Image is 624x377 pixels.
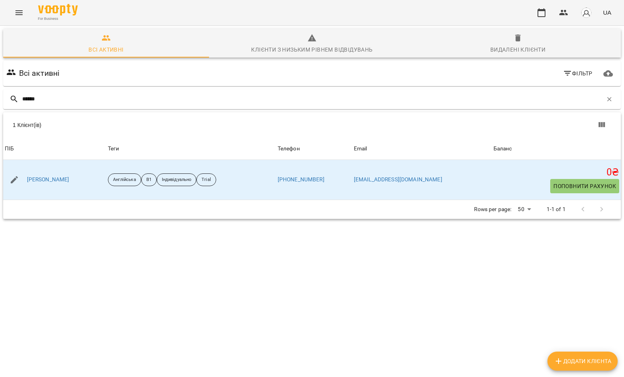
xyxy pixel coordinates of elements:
button: Menu [10,3,29,22]
span: Email [354,144,490,154]
div: Sort [278,144,300,154]
button: Поповнити рахунок [550,179,619,193]
img: Voopty Logo [38,4,78,15]
a: [PHONE_NUMBER] [278,176,324,183]
span: Баланс [493,144,619,154]
p: Rows per page: [474,206,511,214]
span: Телефон [278,144,351,154]
div: Телефон [278,144,300,154]
div: Email [354,144,367,154]
span: Фільтр [563,69,593,78]
span: UA [603,8,611,17]
div: 1 Клієнт(ів) [13,121,317,129]
div: Видалені клієнти [490,45,545,54]
p: 1-1 of 1 [547,206,566,214]
div: Англійська [108,173,141,186]
button: UA [600,5,614,20]
div: ПІБ [5,144,14,154]
div: Теги [108,144,275,154]
span: ПІБ [5,144,105,154]
p: Trial [202,177,211,183]
p: Англійська [113,177,136,183]
div: Sort [354,144,367,154]
div: Індивідуально [157,173,196,186]
span: Поповнити рахунок [553,181,616,191]
h5: 0 ₴ [493,166,619,179]
p: B1 [146,177,152,183]
div: 50 [515,204,534,215]
h6: Всі активні [19,67,60,79]
div: Всі активні [88,45,123,54]
div: Sort [5,144,14,154]
a: [EMAIL_ADDRESS][DOMAIN_NAME] [354,176,442,183]
div: Клієнти з низьким рівнем відвідувань [251,45,372,54]
img: avatar_s.png [581,7,592,18]
p: Індивідуально [162,177,191,183]
div: Баланс [493,144,512,154]
a: [PERSON_NAME] [27,176,69,184]
div: Sort [493,144,512,154]
div: B1 [141,173,157,186]
div: Trial [196,173,216,186]
button: Показати колонки [592,115,611,135]
button: Фільтр [560,66,596,81]
span: For Business [38,16,78,21]
div: Table Toolbar [3,112,621,138]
